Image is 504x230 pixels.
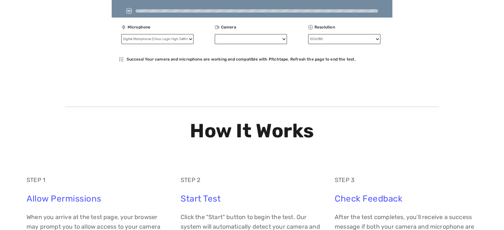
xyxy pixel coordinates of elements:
label: Microphone [128,23,194,32]
label: Camera [221,23,287,32]
h1: How It Works [65,120,439,142]
div: Widget de chat [471,198,504,230]
p: STEP 3 [335,175,477,185]
label: Resolution [314,23,380,32]
h3: Start Test [181,194,323,204]
iframe: Chat Widget [471,198,504,230]
h3: Allow Permissions [27,194,169,204]
p: Success! Your camera and microphone are working and compatible with Pitchtape. Refresh the page t... [126,55,355,64]
h3: Check Feedback [335,194,477,204]
p: STEP 2 [181,175,323,185]
p: STEP 1 [27,175,169,185]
